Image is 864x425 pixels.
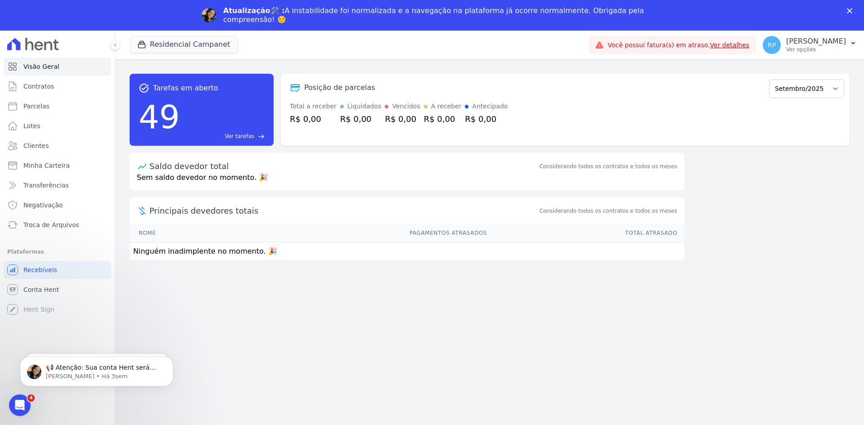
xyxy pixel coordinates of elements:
[223,6,648,24] div: A instabilidade foi normalizada e a navegação na plataforma já ocorre normalmente. Obrigada pela ...
[130,242,684,261] td: Ninguém inadimplente no momento. 🎉
[340,113,382,125] div: R$ 0,00
[472,102,508,111] div: Antecipado
[4,58,111,76] a: Visão Geral
[487,224,684,242] th: Total Atrasado
[290,113,337,125] div: R$ 0,00
[431,102,462,111] div: A receber
[4,216,111,234] a: Troca de Arquivos
[130,172,684,190] p: Sem saldo devedor no momento. 🎉
[139,83,149,94] span: task_alt
[153,83,218,94] span: Tarefas em aberto
[4,196,111,214] a: Negativação
[258,133,265,140] span: east
[4,117,111,135] a: Lotes
[23,161,70,170] span: Minha Carteira
[23,181,69,190] span: Transferências
[9,394,31,416] iframe: Intercom live chat
[4,157,111,174] a: Minha Carteira
[23,121,40,130] span: Lotes
[202,8,216,22] img: Profile image for Adriane
[223,6,285,15] b: Atualização🛠️ :
[130,36,238,53] button: Residencial Campanet
[304,82,375,93] div: Posição de parcelas
[847,8,856,13] div: Fechar
[23,102,49,111] span: Parcelas
[23,265,57,274] span: Recebíveis
[23,82,54,91] span: Contratos
[149,205,538,217] span: Principais devedores totais
[27,394,35,402] span: 4
[347,102,382,111] div: Liquidados
[7,338,187,401] iframe: Intercom notifications mensagem
[756,32,864,58] button: RP [PERSON_NAME] Ver opções
[7,246,108,257] div: Plataformas
[786,46,846,53] p: Ver opções
[4,176,111,194] a: Transferências
[607,40,749,50] span: Você possui fatura(s) em atraso.
[4,97,111,115] a: Parcelas
[225,132,254,140] span: Ver tarefas
[139,94,180,140] div: 49
[392,102,420,111] div: Vencidos
[23,220,79,229] span: Troca de Arquivos
[4,261,111,279] a: Recebíveis
[4,77,111,95] a: Contratos
[23,285,59,294] span: Conta Hent
[184,132,265,140] a: Ver tarefas east
[149,160,538,172] div: Saldo devedor total
[540,207,677,215] span: Considerando todos os contratos e todos os meses
[229,224,487,242] th: Pagamentos Atrasados
[465,113,508,125] div: R$ 0,00
[23,201,63,210] span: Negativação
[290,102,337,111] div: Total a receber
[540,162,677,170] div: Considerando todos os contratos e todos os meses
[710,41,750,49] a: Ver detalhes
[4,137,111,155] a: Clientes
[786,37,846,46] p: [PERSON_NAME]
[23,62,59,71] span: Visão Geral
[768,42,776,48] span: RP
[23,141,49,150] span: Clientes
[4,281,111,299] a: Conta Hent
[130,224,229,242] th: Nome
[424,113,462,125] div: R$ 0,00
[385,113,420,125] div: R$ 0,00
